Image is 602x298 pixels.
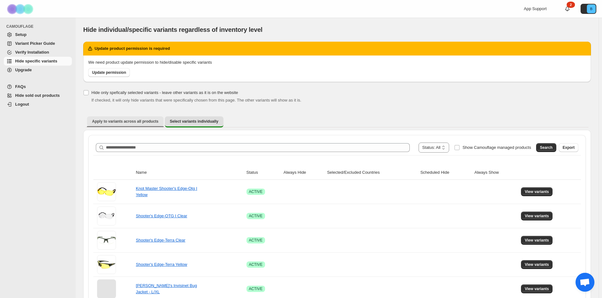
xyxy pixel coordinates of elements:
[15,50,49,55] span: Verify Installation
[15,93,60,98] span: Hide sold out products
[97,207,116,225] img: Shooter's Edge-OTG I Clear
[5,0,37,18] img: Camouflage
[536,143,556,152] button: Search
[524,6,547,11] span: App Support
[525,213,549,219] span: View variants
[564,6,570,12] a: 2
[4,39,72,48] a: Variant Picker Guide
[249,238,263,243] span: ACTIVE
[136,213,187,218] a: Shooter's Edge-OTG I Clear
[563,145,575,150] span: Export
[245,166,282,180] th: Status
[521,236,553,245] button: View variants
[15,59,57,63] span: Hide specific variants
[15,84,26,89] span: FAQs
[559,143,578,152] button: Export
[15,32,26,37] span: Setup
[92,70,126,75] span: Update permission
[587,4,596,13] span: Avatar with initials B
[581,4,596,14] button: Avatar with initials B
[419,166,473,180] th: Scheduled Hide
[170,119,218,124] span: Select variants individually
[521,187,553,196] button: View variants
[136,186,197,197] a: Knot Master Shooter's Edge-Otg I Yellow
[576,273,594,292] div: Open chat
[540,145,553,150] span: Search
[97,182,116,201] img: Knot Master Shooter's Edge-Otg I Yellow
[521,284,553,293] button: View variants
[525,262,549,267] span: View variants
[4,100,72,109] a: Logout
[136,283,197,294] a: [PERSON_NAME]'s Invisinet Bug Jacket - L/XL
[88,60,212,65] span: We need product update permission to hide/disable specific variants
[88,68,130,77] a: Update permission
[4,66,72,74] a: Upgrade
[525,189,549,194] span: View variants
[525,286,549,291] span: View variants
[249,262,263,267] span: ACTIVE
[15,41,55,46] span: Variant Picker Guide
[95,45,170,52] h2: Update product permission is required
[282,166,325,180] th: Always Hide
[91,98,301,102] span: If checked, it will only hide variants that were specifically chosen from this page. The other va...
[92,119,159,124] span: Apply to variants across all products
[91,90,238,95] span: Hide only spefically selected variants - leave other variants as it is on the website
[567,2,575,8] div: 2
[97,231,116,250] img: Shooter's Edge-Terra Clear
[590,7,592,11] text: B
[249,286,263,291] span: ACTIVE
[136,238,185,242] a: Shooter's Edge-Terra Clear
[4,30,72,39] a: Setup
[165,116,223,127] button: Select variants individually
[4,48,72,57] a: Verify Installation
[462,145,531,150] span: Show Camouflage managed products
[525,238,549,243] span: View variants
[4,91,72,100] a: Hide sold out products
[15,102,29,107] span: Logout
[472,166,519,180] th: Always Show
[4,82,72,91] a: FAQs
[4,57,72,66] a: Hide specific variants
[325,166,419,180] th: Selected/Excluded Countries
[249,189,263,194] span: ACTIVE
[136,262,187,267] a: Shooter's Edge-Terra Yellow
[134,166,245,180] th: Name
[521,212,553,220] button: View variants
[15,67,32,72] span: Upgrade
[87,116,164,126] button: Apply to variants across all products
[97,255,116,274] img: Shooter's Edge-Terra Yellow
[6,24,72,29] span: CAMOUFLAGE
[249,213,263,219] span: ACTIVE
[83,26,263,33] span: Hide individual/specific variants regardless of inventory level
[521,260,553,269] button: View variants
